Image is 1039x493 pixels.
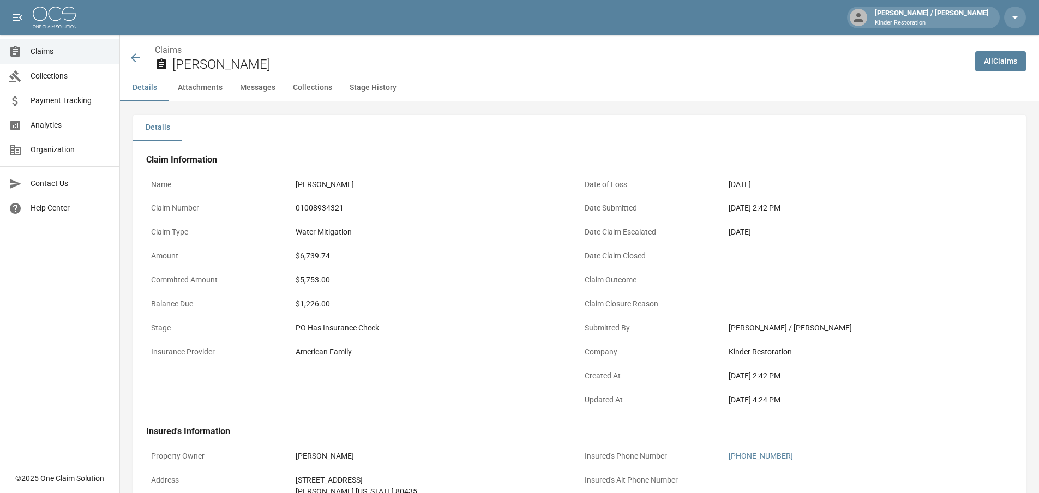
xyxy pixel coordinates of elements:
p: Date Claim Closed [580,245,724,267]
div: $6,739.74 [296,250,575,262]
div: - [729,250,1008,262]
div: - [729,474,1008,486]
h2: [PERSON_NAME] [172,57,966,73]
div: [STREET_ADDRESS] [296,474,575,486]
div: [DATE] 4:24 PM [729,394,1008,406]
p: Name [146,174,291,195]
p: Date Submitted [580,197,724,219]
a: AllClaims [975,51,1026,71]
p: Updated At [580,389,724,411]
p: Claim Number [146,197,291,219]
span: Help Center [31,202,111,214]
button: Collections [284,75,341,101]
p: Insured's Phone Number [580,446,724,467]
p: Committed Amount [146,269,291,291]
p: Insurance Provider [146,341,291,363]
p: Kinder Restoration [875,19,989,28]
img: ocs-logo-white-transparent.png [33,7,76,28]
button: open drawer [7,7,28,28]
div: [DATE] [729,226,1008,238]
div: $1,226.00 [296,298,575,310]
div: [PERSON_NAME] [296,450,575,462]
div: [PERSON_NAME] [296,179,575,190]
div: [DATE] [729,179,1008,190]
p: Insured's Alt Phone Number [580,470,724,491]
button: Details [133,115,182,141]
p: Submitted By [580,317,724,339]
p: Balance Due [146,293,291,315]
span: Organization [31,144,111,155]
p: Amount [146,245,291,267]
p: Claim Type [146,221,291,243]
button: Stage History [341,75,405,101]
a: [PHONE_NUMBER] [729,452,793,460]
p: Claim Closure Reason [580,293,724,315]
span: Contact Us [31,178,111,189]
div: [PERSON_NAME] / [PERSON_NAME] [729,322,1008,334]
div: © 2025 One Claim Solution [15,473,104,484]
p: Stage [146,317,291,339]
div: [DATE] 2:42 PM [729,202,1008,214]
span: Payment Tracking [31,95,111,106]
div: Kinder Restoration [729,346,1008,358]
p: Property Owner [146,446,291,467]
button: Attachments [169,75,231,101]
div: - [729,298,1008,310]
div: 01008934321 [296,202,575,214]
div: details tabs [133,115,1026,141]
div: - [729,274,1008,286]
a: Claims [155,45,182,55]
p: Date Claim Escalated [580,221,724,243]
span: Analytics [31,119,111,131]
p: Company [580,341,724,363]
div: [PERSON_NAME] / [PERSON_NAME] [870,8,993,27]
nav: breadcrumb [155,44,966,57]
div: Water Mitigation [296,226,575,238]
h4: Insured's Information [146,426,1013,437]
p: Date of Loss [580,174,724,195]
div: PO Has Insurance Check [296,322,575,334]
span: Claims [31,46,111,57]
div: [DATE] 2:42 PM [729,370,1008,382]
button: Details [120,75,169,101]
div: anchor tabs [120,75,1039,101]
h4: Claim Information [146,154,1013,165]
p: Address [146,470,291,491]
p: Claim Outcome [580,269,724,291]
p: Created At [580,365,724,387]
span: Collections [31,70,111,82]
div: $5,753.00 [296,274,575,286]
button: Messages [231,75,284,101]
div: American Family [296,346,575,358]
